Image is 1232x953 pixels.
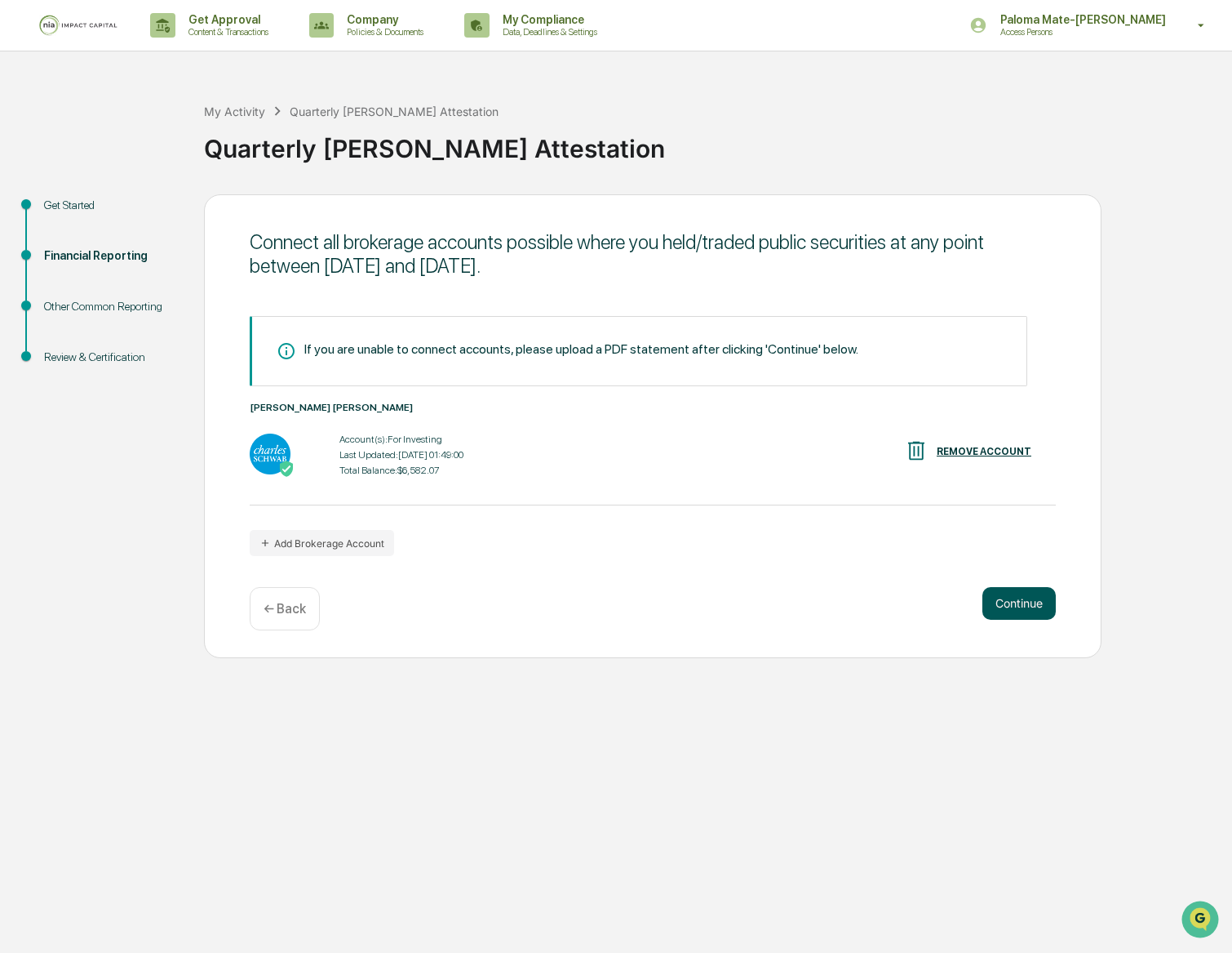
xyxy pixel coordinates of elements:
span: Preclearance [33,206,105,222]
div: 🗄️ [118,207,131,220]
p: Policies & Documents [334,26,432,38]
img: logo [39,15,117,36]
div: Last Updated: [DATE] 01:49:00 [339,449,463,461]
div: Quarterly [PERSON_NAME] Attestation [204,121,1224,163]
div: REMOVE ACCOUNT [937,446,1031,457]
p: Get Approval [175,13,277,26]
div: Quarterly [PERSON_NAME] Attestation [290,105,499,118]
div: Review & Certification [44,349,178,366]
img: Active [278,461,295,477]
div: Connect all brokerage accounts possible where you held/traded public securities at any point betw... [250,230,1056,278]
div: 🖐️ [16,207,29,220]
a: Powered byPylon [115,276,197,289]
div: 🔎 [16,238,29,252]
a: 🖐️Preclearance [10,199,112,229]
div: Other Common Reporting [44,298,178,315]
img: Charles Schwab - Active [250,434,290,474]
div: Financial Reporting [44,247,178,265]
span: Data Lookup [33,237,103,253]
p: Access Persons [987,26,1147,38]
img: 1746055101610-c473b297-6a78-478c-a979-82029cc54cd1 [16,125,46,154]
p: My Compliance [490,13,605,26]
span: Attestations [135,206,202,222]
button: Add Brokerage Account [250,530,394,556]
p: Data, Deadlines & Settings [490,26,605,38]
a: 🔎Data Lookup [10,230,109,260]
p: Paloma Mate-[PERSON_NAME] [987,13,1174,26]
iframe: Open customer support [1180,899,1224,943]
img: REMOVE ACCOUNT [904,439,928,463]
div: If you are unable to connect accounts, please upload a PDF statement after clicking 'Continue' be... [304,341,858,357]
div: Total Balance: $6,582.07 [339,465,463,476]
div: [PERSON_NAME] [PERSON_NAME] [250,402,1056,413]
div: We're available if you need us! [55,141,206,154]
div: Get Started [44,197,178,214]
div: My Activity [204,105,265,118]
p: Content & Transactions [175,26,277,38]
p: Company [334,13,432,26]
p: How can we help? [16,34,297,60]
a: 🗄️Attestations [112,199,209,229]
p: ← Back [264,601,306,617]
div: Start new chat [55,125,268,141]
button: Start new chat [277,130,297,149]
span: Pylon [162,277,197,289]
div: Account(s): For Investing [339,434,463,445]
button: Continue [982,587,1056,620]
